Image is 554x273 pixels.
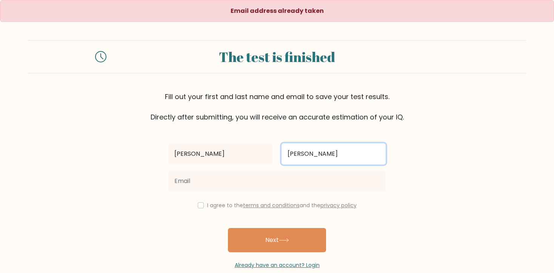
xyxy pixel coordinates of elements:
[282,143,386,164] input: Last name
[168,143,272,164] input: First name
[243,202,300,209] a: terms and conditions
[235,261,320,269] a: Already have an account? Login
[28,92,526,122] div: Fill out your first and last name and email to save your test results. Directly after submitting,...
[168,171,386,192] input: Email
[231,6,324,15] strong: Email address already taken
[320,202,357,209] a: privacy policy
[207,202,357,209] label: I agree to the and the
[115,47,439,67] div: The test is finished
[228,228,326,252] button: Next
